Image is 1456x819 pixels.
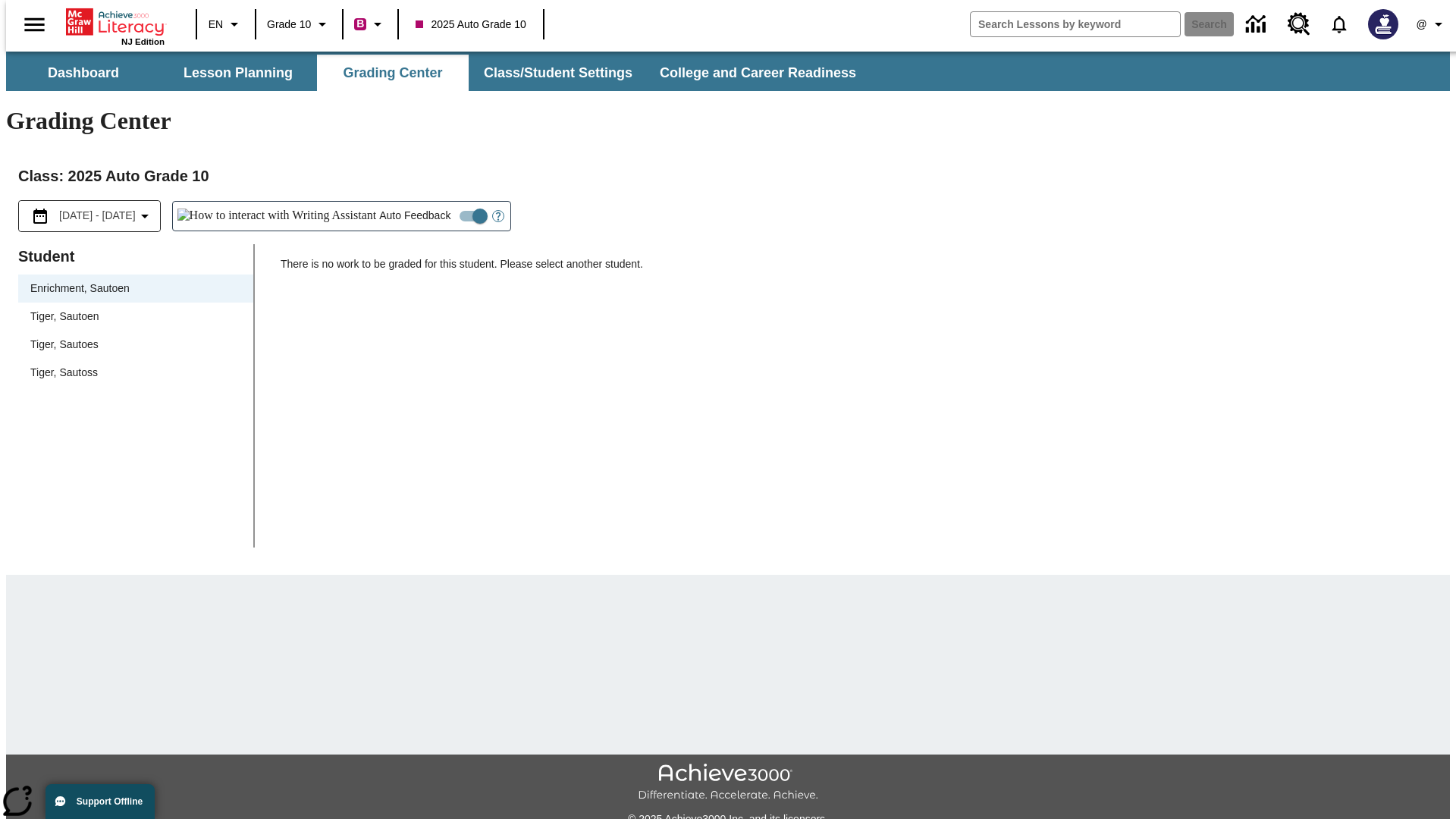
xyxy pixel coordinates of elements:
[18,275,253,303] div: Enrichment, Sautoen
[317,55,469,91] button: Grading Center
[416,17,526,33] span: 2025 Auto Grade 10
[638,764,818,802] img: Achieve3000 Differentiate Accelerate Achieve
[18,331,253,359] div: Tiger, Sautoes
[8,55,159,91] button: Dashboard
[30,365,241,381] span: Tiger, Sautoss
[1319,5,1359,44] a: Notifications
[1407,11,1456,38] button: Profile/Settings
[66,7,165,37] a: Home
[202,11,250,38] button: Language: EN, Select a language
[59,208,136,224] span: [DATE] - [DATE]
[1279,4,1319,45] a: Resource Center, Will open in new tab
[45,784,155,819] button: Support Offline
[379,208,450,224] span: Auto Feedback
[6,107,1450,135] h1: Grading Center
[356,14,364,33] span: B
[18,303,253,331] div: Tiger, Sautoen
[648,55,868,91] button: College and Career Readiness
[18,359,253,387] div: Tiger, Sautoss
[136,207,154,225] svg: Collapse Date Range Filter
[281,256,1438,284] p: There is no work to be graded for this student. Please select another student.
[209,17,223,33] span: EN
[1237,4,1279,45] a: Data Center
[12,2,57,47] button: Open side menu
[1416,17,1426,33] span: @
[18,244,253,268] p: Student
[77,796,143,807] span: Support Offline
[177,209,377,224] img: How to interact with Writing Assistant
[162,55,314,91] button: Lesson Planning
[261,11,337,38] button: Grade: Grade 10, Select a grade
[267,17,311,33] span: Grade 10
[18,164,1438,188] h2: Class : 2025 Auto Grade 10
[6,55,870,91] div: SubNavbar
[486,202,510,231] button: Open Help for Writing Assistant
[66,5,165,46] div: Home
[1359,5,1407,44] button: Select a new avatar
[30,309,241,325] span: Tiger, Sautoen
[121,37,165,46] span: NJ Edition
[1368,9,1398,39] img: Avatar
[30,281,241,297] span: Enrichment, Sautoen
[30,337,241,353] span: Tiger, Sautoes
[6,52,1450,91] div: SubNavbar
[25,207,154,225] button: Select the date range menu item
[971,12,1180,36] input: search field
[348,11,393,38] button: Boost Class color is violet red. Change class color
[472,55,645,91] button: Class/Student Settings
